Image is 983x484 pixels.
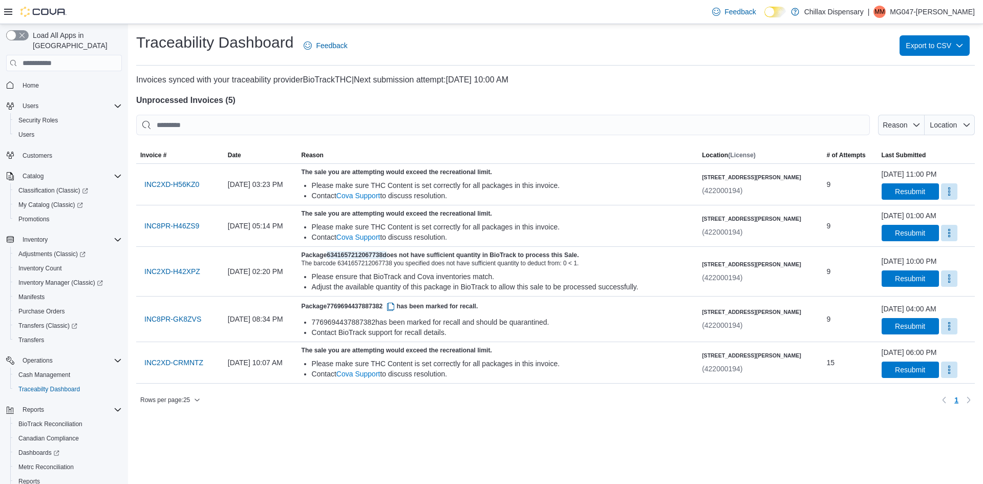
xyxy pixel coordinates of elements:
[136,94,975,107] h4: Unprocessed Invoices ( 5 )
[954,395,958,405] span: 1
[18,434,79,443] span: Canadian Compliance
[18,385,80,393] span: Traceabilty Dashboard
[18,186,88,195] span: Classification (Classic)
[10,417,126,431] button: BioTrack Reconciliation
[18,420,82,428] span: BioTrack Reconciliation
[312,180,694,191] div: Please make sure THC Content is set correctly for all packages in this invoice.
[136,394,204,406] button: Rows per page:25
[702,151,756,159] h5: Location
[14,320,81,332] a: Transfers (Classic)
[14,383,122,395] span: Traceabilty Dashboard
[14,184,92,197] a: Classification (Classic)
[29,30,122,51] span: Load All Apps in [GEOGRAPHIC_DATA]
[224,216,297,236] div: [DATE] 05:14 PM
[224,352,297,373] div: [DATE] 10:07 AM
[895,321,925,331] span: Resubmit
[2,99,126,113] button: Users
[140,396,190,404] span: Rows per page : 25
[302,168,694,176] h5: The sale you are attempting would exceed the recreational limit.
[702,228,742,236] span: (422000194)
[18,116,58,124] span: Security Roles
[882,318,939,334] button: Resubmit
[2,353,126,368] button: Operations
[827,178,831,191] span: 9
[950,392,963,408] ul: Pagination for table:
[18,336,44,344] span: Transfers
[804,6,864,18] p: Chillax Dispensary
[941,183,957,200] button: More
[764,7,786,17] input: Dark Mode
[312,191,694,201] div: Contact to discuss resolution.
[708,2,760,22] a: Feedback
[312,327,694,338] div: Contact BioTrack support for recall details.
[18,264,62,272] span: Inventory Count
[10,247,126,261] a: Adjustments (Classic)
[702,351,801,360] h6: [STREET_ADDRESS][PERSON_NAME]
[18,100,42,112] button: Users
[10,183,126,198] a: Classification (Classic)
[10,290,126,304] button: Manifests
[140,174,203,195] button: INC2XD-H56KZ0
[302,151,324,159] span: Reason
[702,215,801,223] h6: [STREET_ADDRESS][PERSON_NAME]
[941,225,957,241] button: More
[14,129,38,141] a: Users
[702,365,742,373] span: (422000194)
[882,211,936,221] div: [DATE] 01:00 AM
[14,418,122,430] span: BioTrack Reconciliation
[14,262,66,275] a: Inventory Count
[14,305,122,318] span: Purchase Orders
[140,352,207,373] button: INC2XD-CRMNTZ
[312,271,694,282] div: Please ensure that BioTrack and Cova inventories match.
[702,186,742,195] span: (422000194)
[10,431,126,446] button: Canadian Compliance
[14,129,122,141] span: Users
[2,233,126,247] button: Inventory
[10,460,126,474] button: Metrc Reconciliation
[18,79,43,92] a: Home
[18,250,86,258] span: Adjustments (Classic)
[18,449,59,457] span: Dashboards
[140,309,205,329] button: INC8PR-GK8ZVS
[300,35,351,56] a: Feedback
[18,279,103,287] span: Inventory Manager (Classic)
[14,291,49,303] a: Manifests
[941,318,957,334] button: More
[20,7,67,17] img: Cova
[18,234,52,246] button: Inventory
[14,461,78,473] a: Metrc Reconciliation
[14,114,62,127] a: Security Roles
[18,354,122,367] span: Operations
[941,362,957,378] button: More
[136,147,224,163] button: Invoice #
[938,392,975,408] nav: Pagination for table:
[14,369,74,381] a: Cash Management
[224,309,297,329] div: [DATE] 08:34 PM
[10,446,126,460] a: Dashboards
[895,365,925,375] span: Resubmit
[14,418,87,430] a: BioTrack Reconciliation
[882,183,939,200] button: Resubmit
[2,148,126,163] button: Customers
[14,432,122,445] span: Canadian Compliance
[18,170,48,182] button: Catalog
[14,199,122,211] span: My Catalog (Classic)
[2,403,126,417] button: Reports
[10,368,126,382] button: Cash Management
[302,209,694,218] h5: The sale you are attempting would exceed the recreational limit.
[950,392,963,408] button: Page 1 of 1
[10,212,126,226] button: Promotions
[327,303,396,310] span: 7769694437887382
[18,371,70,379] span: Cash Management
[14,432,83,445] a: Canadian Compliance
[10,304,126,319] button: Purchase Orders
[702,308,801,316] h6: [STREET_ADDRESS][PERSON_NAME]
[882,256,937,266] div: [DATE] 10:00 PM
[18,404,48,416] button: Reports
[136,115,870,135] input: This is a search bar. After typing your query, hit enter to filter the results lower in the page.
[144,221,199,231] span: INC8PR-H46ZS9
[873,6,886,18] div: MG047-Maya Espinoza
[144,314,201,324] span: INC8PR-GK8ZVS
[14,248,122,260] span: Adjustments (Classic)
[14,447,63,459] a: Dashboards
